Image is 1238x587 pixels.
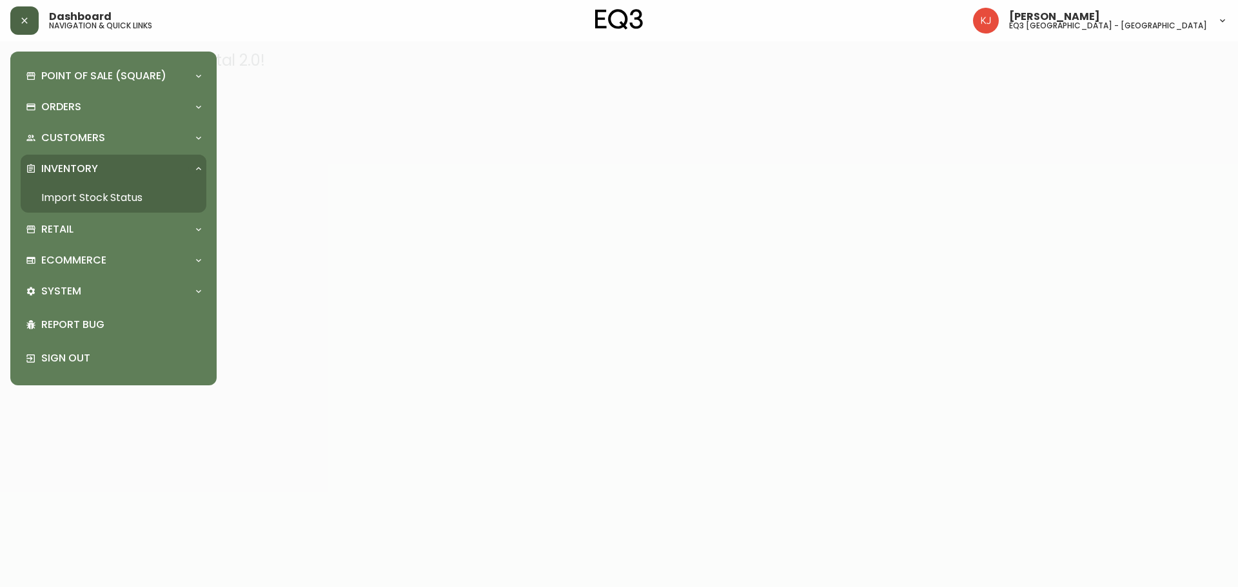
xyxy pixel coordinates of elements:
p: Inventory [41,162,98,176]
p: Orders [41,100,81,114]
span: Dashboard [49,12,112,22]
div: Point of Sale (Square) [21,62,206,90]
a: Import Stock Status [21,183,206,213]
p: Customers [41,131,105,145]
p: Retail [41,222,74,236]
p: System [41,284,81,298]
div: Customers [21,124,206,152]
div: Sign Out [21,342,206,375]
p: Sign Out [41,351,201,365]
div: Ecommerce [21,246,206,274]
div: Orders [21,93,206,121]
div: Inventory [21,155,206,183]
div: Retail [21,215,206,244]
p: Report Bug [41,318,201,332]
div: System [21,277,206,305]
div: Report Bug [21,308,206,342]
p: Ecommerce [41,253,106,267]
p: Point of Sale (Square) [41,69,166,83]
span: [PERSON_NAME] [1009,12,1100,22]
img: logo [595,9,643,30]
h5: navigation & quick links [49,22,152,30]
img: 24a625d34e264d2520941288c4a55f8e [973,8,999,34]
h5: eq3 [GEOGRAPHIC_DATA] - [GEOGRAPHIC_DATA] [1009,22,1207,30]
